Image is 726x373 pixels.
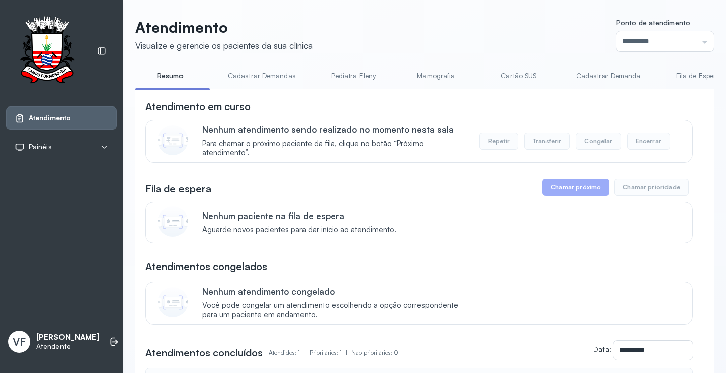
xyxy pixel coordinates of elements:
a: Cadastrar Demanda [566,68,651,84]
button: Transferir [524,133,570,150]
p: [PERSON_NAME] [36,333,99,342]
p: Nenhum atendimento congelado [202,286,469,297]
img: Logotipo do estabelecimento [11,16,83,86]
a: Cadastrar Demandas [218,68,306,84]
h3: Atendimento em curso [145,99,251,114]
img: Imagem de CalloutCard [158,206,188,237]
p: Prioritários: 1 [310,346,351,360]
p: Não prioritários: 0 [351,346,398,360]
img: Imagem de CalloutCard [158,287,188,317]
span: Painéis [29,143,52,151]
span: Ponto de atendimento [616,18,690,27]
a: Pediatra Eleny [318,68,389,84]
a: Resumo [135,68,206,84]
p: Nenhum atendimento sendo realizado no momento nesta sala [202,124,469,135]
a: Mamografia [401,68,471,84]
p: Nenhum paciente na fila de espera [202,210,396,221]
h3: Atendimentos concluídos [145,346,263,360]
a: Cartão SUS [483,68,554,84]
button: Chamar prioridade [614,179,689,196]
span: Atendimento [29,114,71,122]
span: Para chamar o próximo paciente da fila, clique no botão “Próximo atendimento”. [202,139,469,158]
span: | [304,349,306,356]
h3: Fila de espera [145,182,211,196]
span: Você pode congelar um atendimento escolhendo a opção correspondente para um paciente em andamento. [202,301,469,320]
button: Congelar [576,133,621,150]
h3: Atendimentos congelados [145,259,267,274]
p: Atendimento [135,18,313,36]
button: Repetir [479,133,518,150]
label: Data: [593,345,611,353]
p: Atendente [36,342,99,351]
span: | [346,349,347,356]
div: Visualize e gerencie os pacientes da sua clínica [135,40,313,51]
img: Imagem de CalloutCard [158,125,188,155]
button: Chamar próximo [542,179,609,196]
p: Atendidos: 1 [269,346,310,360]
span: Aguarde novos pacientes para dar início ao atendimento. [202,225,396,235]
a: Atendimento [15,113,108,123]
button: Encerrar [627,133,670,150]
